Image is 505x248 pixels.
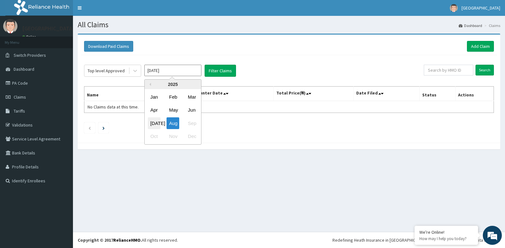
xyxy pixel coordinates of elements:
span: Dashboard [14,66,34,72]
img: User Image [3,19,17,33]
div: Choose January 2025 [148,91,161,103]
input: Select Month and Year [144,65,201,76]
a: RelianceHMO [113,237,141,243]
div: Choose March 2025 [185,91,198,103]
div: Top level Approved [88,68,125,74]
div: Choose May 2025 [167,104,179,116]
strong: Copyright © 2017 . [78,237,142,243]
th: Actions [455,87,494,101]
button: Previous Year [148,83,151,86]
a: Dashboard [459,23,482,28]
a: Next page [102,125,105,131]
p: How may I help you today? [419,236,473,241]
div: Chat with us now [33,36,107,44]
span: Switch Providers [14,52,46,58]
div: Choose April 2025 [148,104,161,116]
span: Claims [14,94,26,100]
th: Total Price(₦) [274,87,354,101]
div: Choose August 2025 [167,117,179,129]
img: User Image [450,4,458,12]
span: We're online! [37,80,88,144]
footer: All rights reserved. [73,232,505,248]
a: Online [22,35,37,39]
div: Choose February 2025 [167,91,179,103]
a: Previous page [88,125,91,131]
div: We're Online! [419,229,473,235]
div: 2025 [145,80,201,89]
button: Filter Claims [205,65,236,77]
input: Search [475,65,494,75]
div: Choose July 2025 [148,117,161,129]
th: Date Filed [353,87,419,101]
th: Status [420,87,455,101]
span: No Claims data at this time. [88,104,139,110]
div: Redefining Heath Insurance in [GEOGRAPHIC_DATA] using Telemedicine and Data Science! [332,237,500,243]
img: d_794563401_company_1708531726252_794563401 [12,32,26,48]
button: Download Paid Claims [84,41,133,52]
h1: All Claims [78,21,500,29]
div: month 2025-08 [145,90,201,143]
p: [GEOGRAPHIC_DATA] [22,26,75,31]
span: [GEOGRAPHIC_DATA] [462,5,500,11]
span: Tariffs [14,108,25,114]
input: Search by HMO ID [424,65,473,75]
a: Add Claim [467,41,494,52]
div: Choose June 2025 [185,104,198,116]
th: Name [84,87,187,101]
div: Minimize live chat window [104,3,119,18]
textarea: Type your message and hit 'Enter' [3,173,121,195]
li: Claims [483,23,500,28]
